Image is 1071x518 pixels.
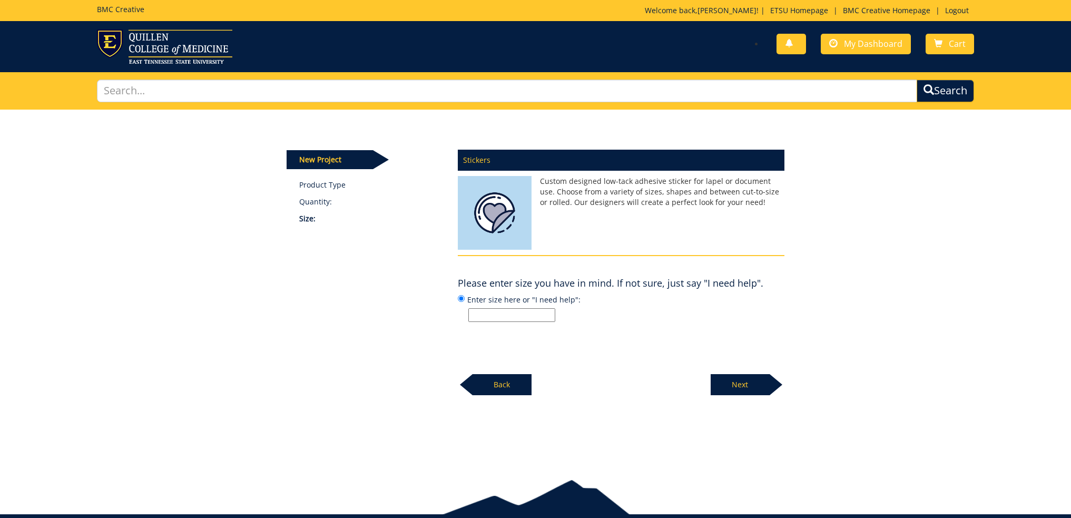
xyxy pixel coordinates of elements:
span: Cart [949,38,966,50]
p: Stickers [458,150,784,171]
p: Next [711,374,770,395]
h4: Please enter size you have in mind. If not sure, just say "I need help". [458,278,763,289]
input: Enter size here or "I need help": [468,308,555,322]
a: My Dashboard [821,34,911,54]
input: Enter size here or "I need help": [458,295,465,302]
a: ETSU Homepage [765,5,833,15]
a: Cart [926,34,974,54]
p: New Project [287,150,373,169]
a: [PERSON_NAME] [697,5,756,15]
button: Search [917,80,974,102]
span: My Dashboard [844,38,902,50]
p: Quantity: [299,197,442,207]
input: Search... [97,80,917,102]
p: Welcome back, ! | | | [645,5,974,16]
a: Product Type [299,180,442,190]
a: BMC Creative Homepage [838,5,936,15]
p: Custom designed low-tack adhesive sticker for lapel or document use. Choose from a variety of siz... [458,176,784,208]
p: Size: [299,213,442,224]
a: Logout [940,5,974,15]
h5: BMC Creative [97,5,144,13]
label: Enter size here or "I need help": [458,294,784,322]
img: ETSU logo [97,30,232,64]
p: Back [473,374,532,395]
